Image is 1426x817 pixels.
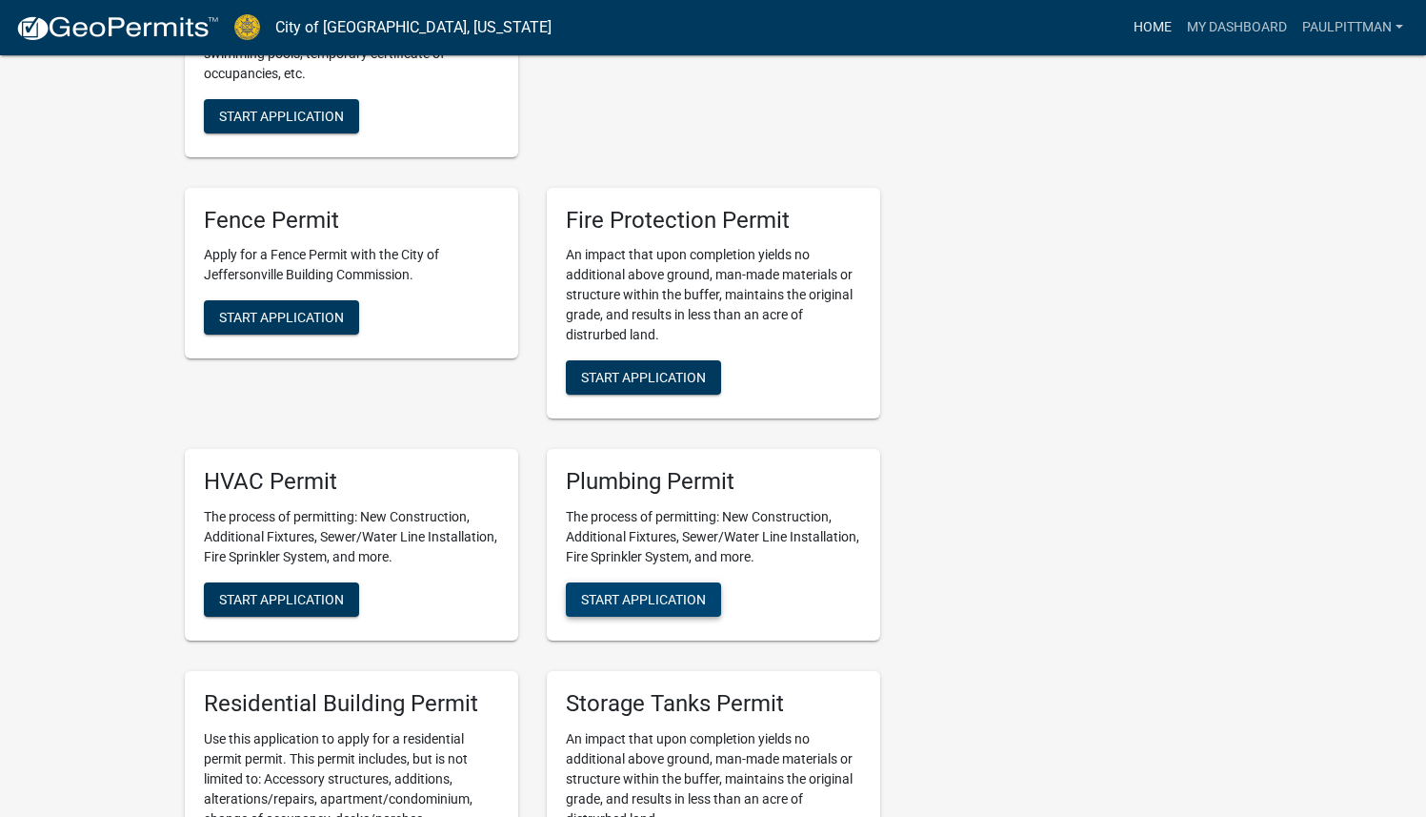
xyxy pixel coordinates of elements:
[219,592,344,607] span: Start Application
[204,690,499,718] h5: Residential Building Permit
[204,582,359,617] button: Start Application
[566,690,861,718] h5: Storage Tanks Permit
[204,245,499,285] p: Apply for a Fence Permit with the City of Jeffersonville Building Commission.
[204,300,359,335] button: Start Application
[219,108,344,123] span: Start Application
[566,468,861,496] h5: Plumbing Permit
[566,582,721,617] button: Start Application
[204,99,359,133] button: Start Application
[581,592,706,607] span: Start Application
[566,207,861,235] h5: Fire Protection Permit
[1126,10,1179,46] a: Home
[566,360,721,395] button: Start Application
[566,507,861,567] p: The process of permitting: New Construction, Additional Fixtures, Sewer/Water Line Installation, ...
[1179,10,1295,46] a: My Dashboard
[204,507,499,567] p: The process of permitting: New Construction, Additional Fixtures, Sewer/Water Line Installation, ...
[204,468,499,496] h5: HVAC Permit
[566,245,861,345] p: An impact that upon completion yields no additional above ground, man-made materials or structure...
[234,14,260,40] img: City of Jeffersonville, Indiana
[581,370,706,385] span: Start Application
[1295,10,1411,46] a: Paulpittman
[275,11,552,44] a: City of [GEOGRAPHIC_DATA], [US_STATE]
[219,310,344,325] span: Start Application
[204,207,499,235] h5: Fence Permit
